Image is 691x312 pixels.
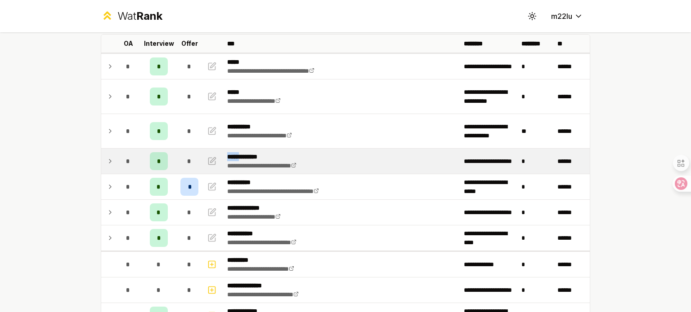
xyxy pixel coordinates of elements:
button: m22lu [544,8,590,24]
a: WatRank [101,9,162,23]
span: Rank [136,9,162,22]
span: m22lu [551,11,572,22]
p: Offer [181,39,198,48]
p: Interview [144,39,174,48]
div: Wat [117,9,162,23]
p: OA [124,39,133,48]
